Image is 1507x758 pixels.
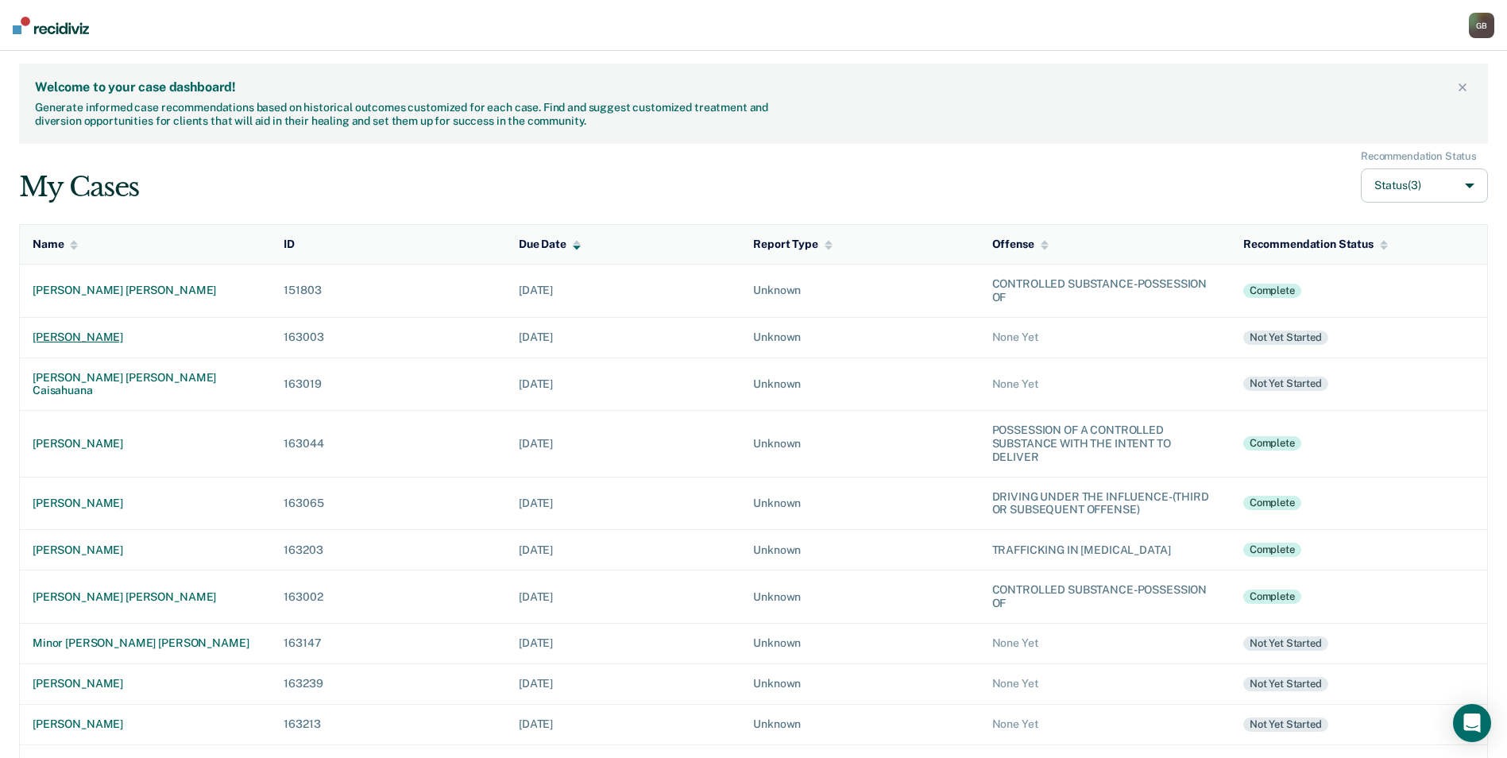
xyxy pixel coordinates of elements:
div: [PERSON_NAME] [PERSON_NAME] [33,590,258,604]
td: [DATE] [506,358,740,411]
td: 163213 [271,704,506,744]
div: None Yet [992,717,1218,731]
td: Unknown [740,570,979,624]
td: Unknown [740,704,979,744]
div: Open Intercom Messenger [1453,704,1491,742]
td: 163147 [271,623,506,663]
div: Name [33,238,78,251]
div: None Yet [992,377,1218,391]
div: Not yet started [1243,636,1328,651]
div: Not yet started [1243,331,1328,345]
td: [DATE] [506,530,740,570]
td: 163203 [271,530,506,570]
div: None Yet [992,677,1218,690]
td: [DATE] [506,264,740,317]
td: Unknown [740,358,979,411]
div: Welcome to your case dashboard! [35,79,1453,95]
td: 151803 [271,264,506,317]
div: [PERSON_NAME] [33,331,258,344]
td: [DATE] [506,623,740,663]
td: Unknown [740,477,979,530]
div: Recommendation Status [1243,238,1388,251]
div: minor [PERSON_NAME] [PERSON_NAME] [33,636,258,650]
img: Recidiviz [13,17,89,34]
div: My Cases [19,171,139,203]
td: 163003 [271,317,506,358]
td: [DATE] [506,570,740,624]
td: Unknown [740,623,979,663]
div: [PERSON_NAME] [33,497,258,510]
div: Complete [1243,590,1301,604]
div: ID [284,238,295,251]
div: Generate informed case recommendations based on historical outcomes customized for each case. Fin... [35,101,773,128]
td: Unknown [740,530,979,570]
div: Complete [1243,543,1301,557]
td: [DATE] [506,663,740,704]
td: 163019 [271,358,506,411]
div: Due Date [519,238,581,251]
div: [PERSON_NAME] [33,543,258,557]
div: Complete [1243,284,1301,298]
div: Not yet started [1243,717,1328,732]
td: [DATE] [506,477,740,530]
td: 163239 [271,663,506,704]
td: Unknown [740,411,979,477]
div: CONTROLLED SUBSTANCE-POSSESSION OF [992,583,1218,610]
div: [PERSON_NAME] [PERSON_NAME] caisahuana [33,371,258,398]
button: Status(3) [1361,168,1488,203]
div: TRAFFICKING IN [MEDICAL_DATA] [992,543,1218,557]
div: Not yet started [1243,677,1328,691]
div: None Yet [992,636,1218,650]
td: Unknown [740,663,979,704]
div: DRIVING UNDER THE INFLUENCE-(THIRD OR SUBSEQUENT OFFENSE) [992,490,1218,517]
td: Unknown [740,264,979,317]
td: [DATE] [506,317,740,358]
div: Complete [1243,496,1301,510]
td: [DATE] [506,411,740,477]
td: 163065 [271,477,506,530]
div: CONTROLLED SUBSTANCE-POSSESSION OF [992,277,1218,304]
div: [PERSON_NAME] [33,437,258,451]
div: Not yet started [1243,377,1328,391]
td: Unknown [740,317,979,358]
div: Complete [1243,436,1301,451]
div: [PERSON_NAME] [PERSON_NAME] [33,284,258,297]
div: Offense [992,238,1049,251]
td: 163044 [271,411,506,477]
div: [PERSON_NAME] [33,677,258,690]
td: [DATE] [506,704,740,744]
button: GB [1469,13,1494,38]
td: 163002 [271,570,506,624]
div: G B [1469,13,1494,38]
div: [PERSON_NAME] [33,717,258,731]
div: None Yet [992,331,1218,344]
div: Report Type [753,238,832,251]
div: POSSESSION OF A CONTROLLED SUBSTANCE WITH THE INTENT TO DELIVER [992,423,1218,463]
div: Recommendation Status [1361,150,1477,163]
